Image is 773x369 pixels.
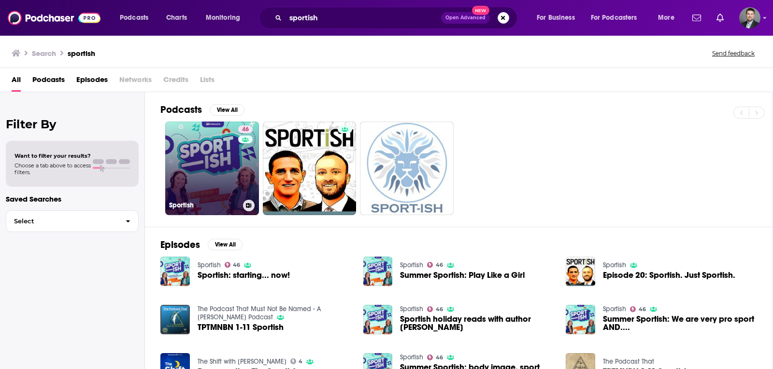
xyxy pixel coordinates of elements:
a: Episode 20: Sportish. Just Sportish. [603,271,735,279]
a: Sportish [400,305,423,313]
a: The Shift with Shane Hewitt [198,357,286,366]
a: 46 [238,125,253,133]
span: 46 [242,125,249,135]
a: Sportish [400,261,423,269]
a: Episodes [76,72,108,92]
img: User Profile [739,7,760,28]
span: Charts [166,11,187,25]
a: 46 [427,355,443,360]
img: Summer Sportish: We are very pro sport AND.... [566,305,595,334]
span: 46 [436,307,443,312]
div: Search podcasts, credits, & more... [268,7,527,29]
button: Select [6,210,139,232]
button: open menu [530,10,587,26]
p: Saved Searches [6,194,139,204]
button: open menu [113,10,161,26]
span: 46 [233,263,240,267]
img: Sportish: starting... now! [160,257,190,286]
a: Charts [160,10,193,26]
a: Sportish: starting... now! [198,271,290,279]
h2: Episodes [160,239,200,251]
button: Send feedback [709,49,758,57]
span: New [472,6,489,15]
button: Open AdvancedNew [441,12,490,24]
span: For Business [537,11,575,25]
a: 4 [290,358,303,364]
a: EpisodesView All [160,239,243,251]
a: 46 [225,262,241,268]
span: 46 [436,263,443,267]
span: 46 [436,355,443,360]
button: View All [210,104,244,116]
h3: sportish [68,49,95,58]
a: Show notifications dropdown [688,10,705,26]
a: Sportish [603,261,626,269]
img: Episode 20: Sportish. Just Sportish. [566,257,595,286]
a: The Podcast That [603,357,654,366]
span: More [658,11,674,25]
span: Monitoring [206,11,240,25]
span: Podcasts [120,11,148,25]
h2: Podcasts [160,104,202,116]
button: open menu [651,10,687,26]
h2: Filter By [6,117,139,131]
button: Show profile menu [739,7,760,28]
a: Summer Sportish: Play Like a Girl [400,271,525,279]
img: TPTMNBN 1-11 Sportish [160,305,190,334]
span: For Podcasters [591,11,637,25]
span: Open Advanced [445,15,486,20]
span: Select [6,218,118,224]
a: 46 [630,306,646,312]
a: Sportish [400,353,423,361]
a: 46 [427,306,443,312]
a: Sportish [198,261,221,269]
a: Sportish holiday reads with author Carla Salmon [400,315,554,331]
input: Search podcasts, credits, & more... [286,10,441,26]
span: Choose a tab above to access filters. [14,162,91,176]
img: Sportish holiday reads with author Carla Salmon [363,305,393,334]
a: Podcasts [32,72,65,92]
span: 4 [299,359,302,364]
h3: Search [32,49,56,58]
a: Summer Sportish: We are very pro sport AND.... [603,315,757,331]
img: Summer Sportish: Play Like a Girl [363,257,393,286]
span: Want to filter your results? [14,152,91,159]
a: Sportish [603,305,626,313]
img: Podchaser - Follow, Share and Rate Podcasts [8,9,100,27]
span: Logged in as sstewart9 [739,7,760,28]
button: View All [208,239,243,250]
a: Show notifications dropdown [713,10,728,26]
span: Networks [119,72,152,92]
a: 46 [427,262,443,268]
a: 46Sportish [165,122,259,215]
button: open menu [199,10,253,26]
span: 46 [639,307,646,312]
span: Credits [163,72,188,92]
h3: Sportish [169,201,239,209]
button: open menu [585,10,651,26]
span: Sportish holiday reads with author [PERSON_NAME] [400,315,554,331]
span: Lists [200,72,215,92]
a: TPTMNBN 1-11 Sportish [198,323,284,331]
a: PodcastsView All [160,104,244,116]
a: All [12,72,21,92]
a: The Podcast That Must Not Be Named - A Harry Potter Podcast [198,305,321,321]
